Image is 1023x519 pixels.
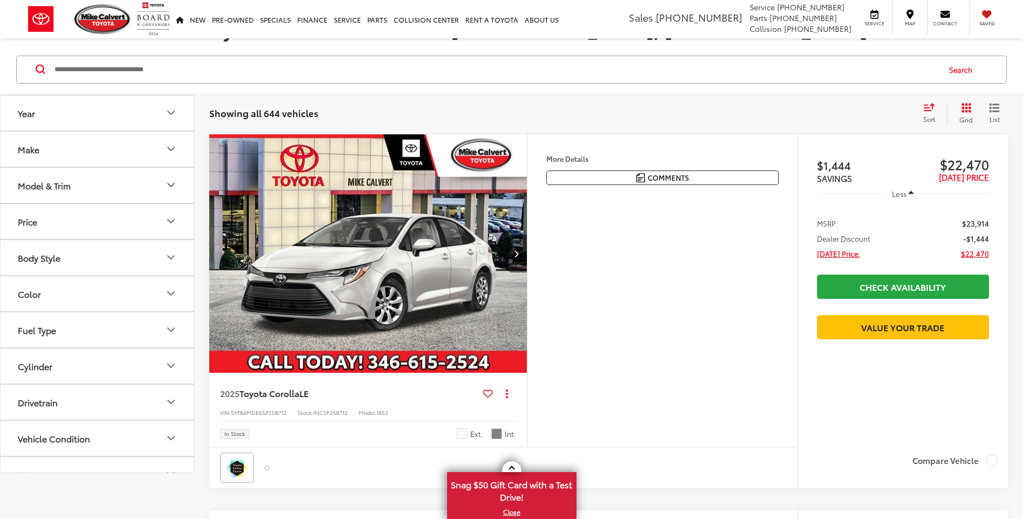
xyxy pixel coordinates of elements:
span: -$1,444 [963,233,989,244]
span: [PHONE_NUMBER] [656,10,742,24]
span: Collision [750,23,782,34]
span: Comments [648,173,689,183]
button: CylinderCylinder [1,349,195,384]
span: Saved [975,20,999,27]
div: 2025 Toyota Corolla LE 0 [209,134,528,373]
div: Drivetrain [18,397,58,407]
label: Compare Vehicle [912,455,997,466]
span: 5YFB4MDE6SP25B712 [231,408,287,416]
div: Year [18,108,35,118]
span: 1852 [376,408,388,416]
button: Model & TrimModel & Trim [1,168,195,203]
span: Showing all 644 vehicles [209,106,318,119]
span: 2025 [220,387,239,399]
span: Grid [959,115,973,124]
div: Vehicle Condition [164,432,177,445]
span: Stock: [298,408,313,416]
span: Service [750,2,775,12]
span: $23,914 [962,218,989,229]
img: ToyotaCare Mike Calvert Toyota Houston TX [267,455,343,481]
span: List [989,114,1000,124]
span: dropdown dots [506,389,508,398]
div: Status [164,468,177,481]
button: Comments [546,170,779,185]
div: Drivetrain [164,395,177,408]
img: Mike Calvert Toyota [74,4,132,34]
div: Make [164,142,177,155]
span: Model: [359,408,376,416]
button: Next image [505,235,527,272]
span: Snag $50 Gift Card with a Test Drive! [448,473,575,506]
button: YearYear [1,95,195,131]
button: Fuel TypeFuel Type [1,312,195,347]
span: In Stock [224,431,245,436]
span: Int. [505,429,516,439]
button: Less [887,184,919,203]
span: LE [299,387,308,399]
div: Body Style [164,251,177,264]
span: SAVINGS [817,172,852,184]
div: Body Style [18,252,60,263]
span: $22,470 [961,248,989,259]
button: ColorColor [1,276,195,311]
div: Vehicle Condition [18,433,90,443]
button: Grid View [947,103,981,124]
span: [PHONE_NUMBER] [777,2,845,12]
span: $22,470 [903,156,989,172]
span: INCSP25B712 [313,408,348,416]
span: Map [898,20,922,27]
div: Fuel Type [18,325,56,335]
div: Fuel Type [164,323,177,336]
span: Sales [629,10,653,24]
div: Model & Trim [164,179,177,192]
span: [DATE] Price: [817,248,860,259]
button: MakeMake [1,132,195,167]
img: 2025 Toyota Corolla LE [209,134,528,374]
img: Comments [636,173,645,182]
span: Contact [933,20,957,27]
button: DrivetrainDrivetrain [1,385,195,420]
h4: More Details [546,155,779,162]
span: [PHONE_NUMBER] [770,12,837,23]
button: Select sort value [918,103,947,124]
div: Price [164,215,177,228]
div: Color [18,289,41,299]
button: Actions [497,384,516,402]
span: Service [862,20,887,27]
a: 2025Toyota CorollaLE [220,387,479,399]
a: Value Your Trade [817,315,989,339]
button: PricePrice [1,204,195,239]
div: Cylinder [18,361,52,371]
div: Model & Trim [18,180,71,190]
a: 2025 Toyota Corolla LE2025 Toyota Corolla LE2025 Toyota Corolla LE2025 Toyota Corolla LE [209,134,528,373]
div: Status [18,469,44,480]
button: Body StyleBody Style [1,240,195,275]
div: Year [164,106,177,119]
span: [PHONE_NUMBER] [784,23,852,34]
button: Vehicle ConditionVehicle Condition [1,421,195,456]
span: Ice Cap [457,428,468,439]
span: Light Gray [491,428,502,439]
span: Ext. [470,429,483,439]
img: Toyota Safety Sense Mike Calvert Toyota Houston TX [222,455,252,481]
span: Sort [923,114,935,124]
span: Less [892,189,907,199]
span: MSRP: [817,218,838,229]
span: Parts [750,12,767,23]
div: Cylinder [164,359,177,372]
div: Make [18,144,39,154]
span: Toyota Corolla [239,387,299,399]
div: Color [164,287,177,300]
button: List View [981,103,1008,124]
span: $1,444 [817,157,903,173]
a: Check Availability [817,275,989,299]
span: Dealer Discount [817,233,870,244]
div: Price [18,216,37,227]
input: Search by Make, Model, or Keyword [53,57,939,83]
span: VIN: [220,408,231,416]
button: StatusStatus [1,457,195,492]
span: [DATE] PRICE [939,171,989,183]
button: Search [939,56,988,83]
